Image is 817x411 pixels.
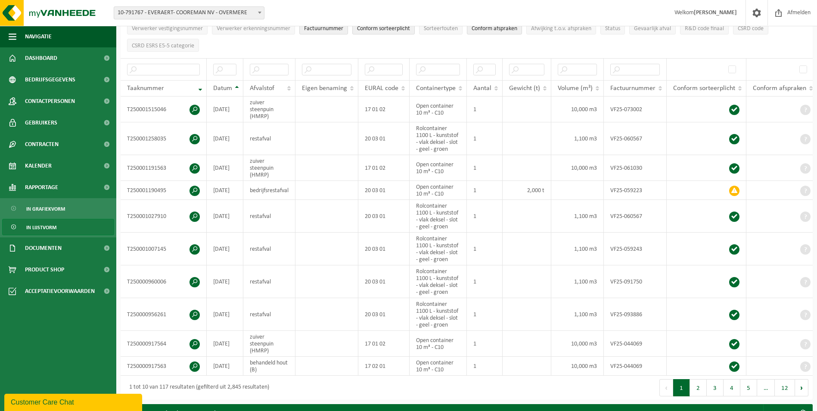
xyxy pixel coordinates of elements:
[352,22,415,34] button: Conform sorteerplicht : Activate to sort
[243,298,295,331] td: restafval
[2,219,114,235] a: In lijstvorm
[25,155,52,177] span: Kalender
[673,85,735,92] span: Conform sorteerplicht
[25,259,64,280] span: Product Shop
[690,379,707,396] button: 2
[243,265,295,298] td: restafval
[551,331,604,357] td: 10,000 m3
[243,181,295,200] td: bedrijfsrestafval
[673,379,690,396] button: 1
[509,85,540,92] span: Gewicht (t)
[4,392,144,411] iframe: chat widget
[26,201,65,217] span: In grafiekvorm
[659,379,673,396] button: Previous
[358,233,410,265] td: 20 03 01
[604,200,667,233] td: VF25-060567
[358,200,410,233] td: 20 03 01
[358,155,410,181] td: 17 01 02
[604,97,667,122] td: VF25-073002
[707,379,724,396] button: 3
[467,233,503,265] td: 1
[127,39,199,52] button: CSRD ESRS E5-5 categorieCSRD ESRS E5-5 categorie: Activate to sort
[551,265,604,298] td: 1,100 m3
[358,331,410,357] td: 17 01 02
[629,22,676,34] button: Gevaarlijk afval : Activate to sort
[551,233,604,265] td: 1,100 m3
[358,97,410,122] td: 17 01 02
[410,200,467,233] td: Rolcontainer 1100 L - kunststof - vlak deksel - slot - geel - groen
[604,122,667,155] td: VF25-060567
[473,85,491,92] span: Aantal
[551,155,604,181] td: 10,000 m3
[207,298,243,331] td: [DATE]
[25,69,75,90] span: Bedrijfsgegevens
[410,298,467,331] td: Rolcontainer 1100 L - kunststof - vlak deksel - slot - geel - groen
[467,181,503,200] td: 1
[604,233,667,265] td: VF25-059243
[740,379,757,396] button: 5
[795,379,808,396] button: Next
[410,155,467,181] td: Open container 10 m³ - C10
[357,25,410,32] span: Conform sorteerplicht
[299,22,348,34] button: FactuurnummerFactuurnummer: Activate to sort
[25,112,57,134] span: Gebruikers
[207,122,243,155] td: [DATE]
[25,280,95,302] span: Acceptatievoorwaarden
[410,265,467,298] td: Rolcontainer 1100 L - kunststof - vlak deksel - slot - geel - groen
[467,298,503,331] td: 1
[217,25,290,32] span: Verwerker erkenningsnummer
[419,22,463,34] button: SorteerfoutenSorteerfouten: Activate to sort
[243,155,295,181] td: zuiver steenpuin (HMRP)
[25,237,62,259] span: Documenten
[680,22,729,34] button: R&D code finaalR&amp;D code finaal: Activate to sort
[358,357,410,376] td: 17 02 01
[25,177,58,198] span: Rapportage
[610,85,655,92] span: Factuurnummer
[604,357,667,376] td: VF25-044069
[551,97,604,122] td: 10,000 m3
[416,85,456,92] span: Containertype
[250,85,274,92] span: Afvalstof
[207,331,243,357] td: [DATE]
[365,85,398,92] span: EURAL code
[207,200,243,233] td: [DATE]
[243,331,295,357] td: zuiver steenpuin (HMRP)
[121,357,207,376] td: T250000917563
[358,122,410,155] td: 20 03 01
[551,122,604,155] td: 1,100 m3
[25,26,52,47] span: Navigatie
[304,25,343,32] span: Factuurnummer
[125,380,269,395] div: 1 tot 10 van 117 resultaten (gefilterd uit 2,845 resultaten)
[25,134,59,155] span: Contracten
[207,233,243,265] td: [DATE]
[121,265,207,298] td: T250000960006
[132,43,194,49] span: CSRD ESRS E5-5 categorie
[127,85,164,92] span: Taaknummer
[358,265,410,298] td: 20 03 01
[467,265,503,298] td: 1
[733,22,768,34] button: CSRD codeCSRD code: Activate to sort
[410,331,467,357] td: Open container 10 m³ - C10
[738,25,764,32] span: CSRD code
[132,25,203,32] span: Verwerker vestigingsnummer
[526,22,596,34] button: Afwijking t.o.v. afsprakenAfwijking t.o.v. afspraken: Activate to sort
[757,379,775,396] span: …
[207,265,243,298] td: [DATE]
[243,122,295,155] td: restafval
[472,25,517,32] span: Conform afspraken
[207,357,243,376] td: [DATE]
[467,200,503,233] td: 1
[121,155,207,181] td: T250001191563
[685,25,724,32] span: R&D code finaal
[467,22,522,34] button: Conform afspraken : Activate to sort
[604,265,667,298] td: VF25-091750
[243,233,295,265] td: restafval
[121,233,207,265] td: T250001007145
[551,357,604,376] td: 10,000 m3
[207,97,243,122] td: [DATE]
[558,85,593,92] span: Volume (m³)
[410,122,467,155] td: Rolcontainer 1100 L - kunststof - vlak deksel - slot - geel - groen
[121,122,207,155] td: T250001258035
[467,97,503,122] td: 1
